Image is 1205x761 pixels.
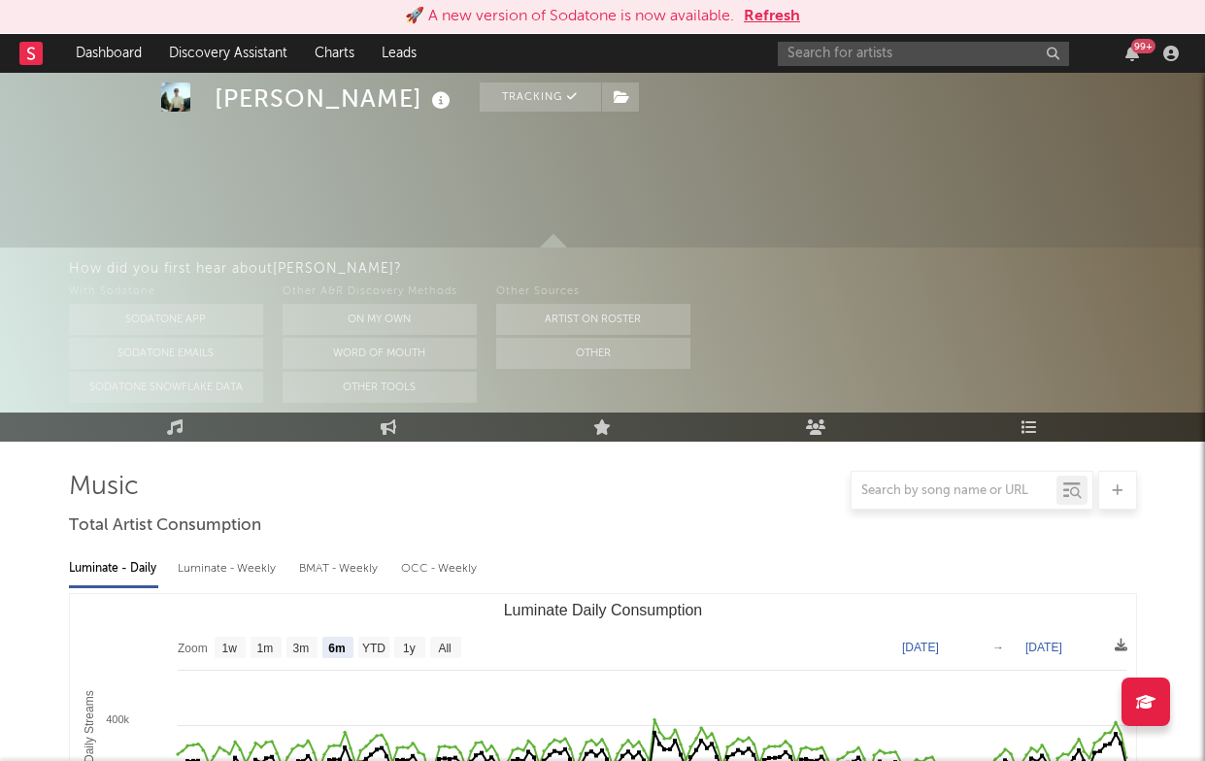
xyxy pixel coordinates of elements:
text: 1m [256,642,273,655]
text: 3m [292,642,309,655]
input: Search for artists [778,42,1069,66]
div: Other Sources [496,281,690,304]
button: Other Tools [283,372,477,403]
a: Dashboard [62,34,155,73]
button: Sodatone Snowflake Data [69,372,263,403]
div: [PERSON_NAME] [215,83,455,115]
div: 99 + [1131,39,1155,53]
text: 6m [328,642,345,655]
text: Luminate Daily Consumption [503,602,702,618]
text: All [438,642,451,655]
text: [DATE] [1025,641,1062,654]
text: Zoom [178,642,208,655]
button: Other [496,338,690,369]
span: Total Artist Consumption [69,514,261,538]
a: Charts [301,34,368,73]
text: YTD [361,642,385,655]
input: Search by song name or URL [852,483,1056,499]
text: 1y [403,642,416,655]
a: Discovery Assistant [155,34,301,73]
div: Luminate - Weekly [178,552,280,585]
text: → [992,641,1004,654]
div: BMAT - Weekly [299,552,382,585]
a: Leads [368,34,430,73]
div: Luminate - Daily [69,552,158,585]
div: With Sodatone [69,281,263,304]
button: Sodatone Emails [69,338,263,369]
div: OCC - Weekly [401,552,479,585]
button: 99+ [1125,46,1139,61]
button: Refresh [744,5,800,28]
button: On My Own [283,304,477,335]
text: 1w [221,642,237,655]
div: Other A&R Discovery Methods [283,281,477,304]
button: Artist on Roster [496,304,690,335]
button: Sodatone App [69,304,263,335]
text: 400k [106,713,129,725]
button: Word Of Mouth [283,338,477,369]
text: [DATE] [902,641,939,654]
div: 🚀 A new version of Sodatone is now available. [405,5,734,28]
button: Tracking [480,83,601,112]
